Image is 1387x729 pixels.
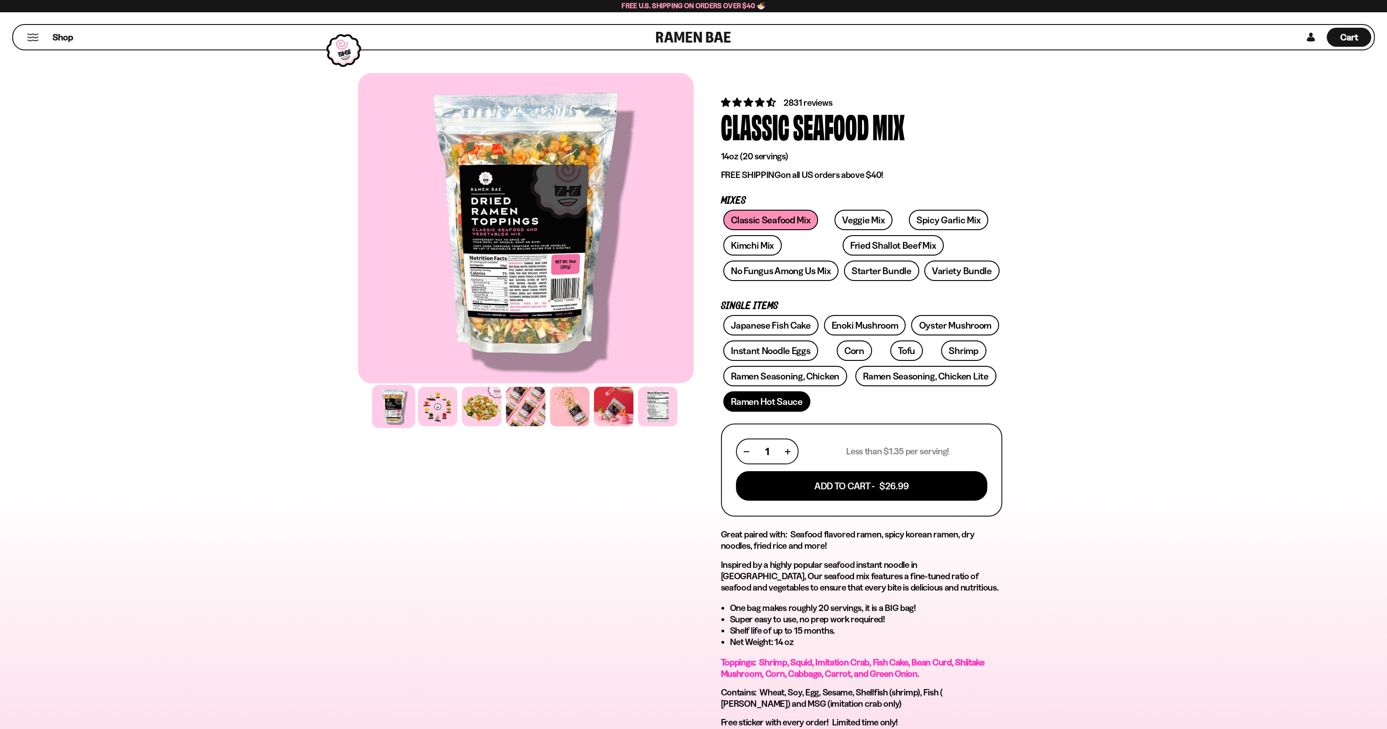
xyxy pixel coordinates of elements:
p: on all US orders above $40! [721,169,1002,181]
a: Enoki Mushroom [824,315,906,335]
a: Veggie Mix [834,210,892,230]
a: Instant Noodle Eggs [723,340,818,361]
a: Tofu [890,340,923,361]
span: 1 [765,446,769,457]
a: Ramen Seasoning, Chicken Lite [855,366,996,386]
p: Free sticker with every order! Limited time only! [721,717,1002,728]
a: Kimchi Mix [723,235,782,256]
li: Super easy to use, no prep work required! [730,614,1002,625]
p: Mixes [721,197,1002,205]
span: Contains: Wheat, Soy, Egg, Sesame, Shellfish (shrimp), Fish ( [PERSON_NAME]) and MSG (imitation c... [721,687,943,709]
a: Shop [53,28,73,47]
span: Toppings: Shrimp, Squid, Imitation Crab, Fish Cake, Bean Curd, Shiitake Mushroom, Corn, Cabbage, ... [721,657,985,679]
p: Single Items [721,302,1002,310]
a: Starter Bundle [844,261,919,281]
span: 2831 reviews [784,97,833,108]
span: Cart [1340,32,1358,43]
li: Shelf life of up to 15 months. [730,625,1002,636]
div: Cart [1327,25,1371,49]
div: Mix [872,109,905,143]
a: Japanese Fish Cake [723,315,818,335]
a: No Fungus Among Us Mix [723,261,838,281]
div: Classic [721,109,789,143]
a: Spicy Garlic Mix [909,210,988,230]
a: Fried Shallot Beef Mix [843,235,944,256]
span: Inspired by a highly popular seafood instant noodle in [GEOGRAPHIC_DATA], Our seafood mix feature... [721,559,999,593]
a: Shrimp [941,340,986,361]
a: Ramen Seasoning, Chicken [723,366,847,386]
div: Seafood [793,109,869,143]
span: Shop [53,31,73,44]
li: Net Weight: 14 oz [730,636,1002,648]
p: 14oz (20 servings) [721,151,1002,162]
li: One bag makes roughly 20 servings, it is a BIG bag! [730,602,1002,614]
strong: FREE SHIPPING [721,169,781,180]
p: Less than $1.35 per serving! [846,446,949,457]
a: Variety Bundle [924,261,1000,281]
span: Free U.S. Shipping on Orders over $40 🍜 [622,1,765,10]
h2: Great paired with: Seafood flavored ramen, spicy korean ramen, dry noodles, fried rice and more! [721,529,1002,552]
a: Ramen Hot Sauce [723,391,810,412]
button: Add To Cart - $26.99 [736,471,987,501]
a: Corn [837,340,872,361]
a: Oyster Mushroom [911,315,999,335]
button: Mobile Menu Trigger [27,34,39,41]
span: 4.68 stars [721,97,778,108]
